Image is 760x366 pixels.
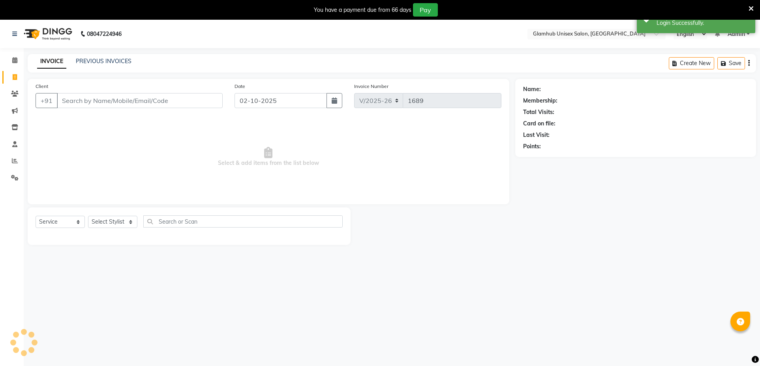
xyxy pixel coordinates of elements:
button: Create New [669,57,714,69]
b: 08047224946 [87,23,122,45]
div: Membership: [523,97,557,105]
span: Admin [728,30,745,38]
button: Pay [413,3,438,17]
div: Card on file: [523,120,555,128]
label: Invoice Number [354,83,388,90]
span: Select & add items from the list below [36,118,501,196]
img: logo [20,23,74,45]
input: Search by Name/Mobile/Email/Code [57,93,223,108]
div: You have a payment due from 66 days [314,6,411,14]
button: Save [717,57,745,69]
div: Login Successfully. [657,19,749,27]
div: Total Visits: [523,108,554,116]
div: Name: [523,85,541,93]
input: Search or Scan [143,215,343,228]
a: INVOICE [37,54,66,69]
div: Last Visit: [523,131,550,139]
label: Date [235,83,245,90]
div: Points: [523,142,541,151]
button: +91 [36,93,58,108]
label: Client [36,83,48,90]
a: PREVIOUS INVOICES [76,58,131,65]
